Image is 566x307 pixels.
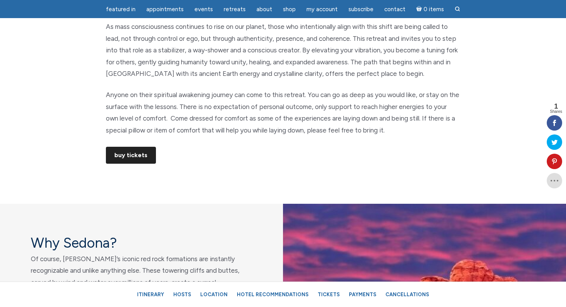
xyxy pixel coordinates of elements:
a: Subscribe [344,2,378,17]
span: Subscribe [348,6,373,13]
a: Buy Tickets [106,147,156,164]
a: Events [190,2,218,17]
a: Location [196,288,231,301]
span: Retreats [224,6,246,13]
a: Contact [380,2,410,17]
a: Hotel Recommendations [233,288,312,301]
span: My Account [306,6,338,13]
a: Tickets [314,288,343,301]
a: Retreats [219,2,250,17]
span: 1 [550,103,562,110]
span: Events [194,6,213,13]
p: As mass consciousness continues to rise on our planet, those who intentionally align with this sh... [106,21,460,80]
a: Hosts [169,288,195,301]
span: About [256,6,272,13]
a: Appointments [142,2,188,17]
a: featured in [101,2,140,17]
a: Cart0 items [412,1,449,17]
p: Anyone on their spiritual awakening journey can come to this retreat. You can go as deep as you w... [106,89,460,136]
a: Shop [278,2,300,17]
a: Itinerary [133,288,168,301]
a: My Account [302,2,342,17]
span: Contact [384,6,405,13]
a: Payments [345,288,380,301]
span: Shop [283,6,296,13]
span: featured in [106,6,136,13]
span: Appointments [146,6,184,13]
a: Cancellations [382,288,433,301]
i: Cart [416,6,424,13]
span: Shares [550,110,562,114]
a: About [252,2,277,17]
span: 0 items [424,7,444,12]
h4: Why Sedona? [31,235,252,251]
